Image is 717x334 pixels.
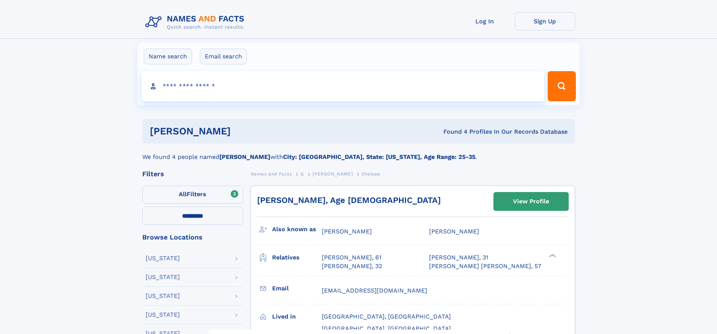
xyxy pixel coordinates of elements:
[361,171,380,177] span: Chelsea
[429,253,488,262] a: [PERSON_NAME], 31
[322,262,382,270] a: [PERSON_NAME], 32
[142,234,243,241] div: Browse Locations
[146,255,180,261] div: [US_STATE]
[312,171,353,177] span: [PERSON_NAME]
[219,153,270,160] b: [PERSON_NAME]
[257,195,441,205] a: [PERSON_NAME], Age [DEMOGRAPHIC_DATA]
[322,313,451,320] span: [GEOGRAPHIC_DATA], [GEOGRAPHIC_DATA]
[144,49,192,64] label: Name search
[272,223,322,236] h3: Also known as
[283,153,475,160] b: City: [GEOGRAPHIC_DATA], State: [US_STATE], Age Range: 25-35
[272,282,322,295] h3: Email
[150,127,337,136] h1: [PERSON_NAME]
[272,310,322,323] h3: Lived in
[142,171,243,177] div: Filters
[142,143,575,162] div: We found 4 people named with .
[272,251,322,264] h3: Relatives
[200,49,247,64] label: Email search
[429,262,541,270] a: [PERSON_NAME] [PERSON_NAME], 57
[251,169,292,178] a: Names and Facts
[337,128,568,136] div: Found 4 Profiles In Our Records Database
[322,287,427,294] span: [EMAIL_ADDRESS][DOMAIN_NAME]
[142,71,545,101] input: search input
[142,186,243,204] label: Filters
[300,169,304,178] a: G
[146,274,180,280] div: [US_STATE]
[146,293,180,299] div: [US_STATE]
[455,12,515,31] a: Log In
[142,12,251,32] img: Logo Names and Facts
[322,253,381,262] a: [PERSON_NAME], 61
[146,312,180,318] div: [US_STATE]
[429,228,479,235] span: [PERSON_NAME]
[179,191,187,198] span: All
[548,71,575,101] button: Search Button
[515,12,575,31] a: Sign Up
[547,253,556,258] div: ❯
[322,325,451,332] span: [GEOGRAPHIC_DATA], [GEOGRAPHIC_DATA]
[513,193,549,210] div: View Profile
[322,228,372,235] span: [PERSON_NAME]
[300,171,304,177] span: G
[494,192,568,210] a: View Profile
[312,169,353,178] a: [PERSON_NAME]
